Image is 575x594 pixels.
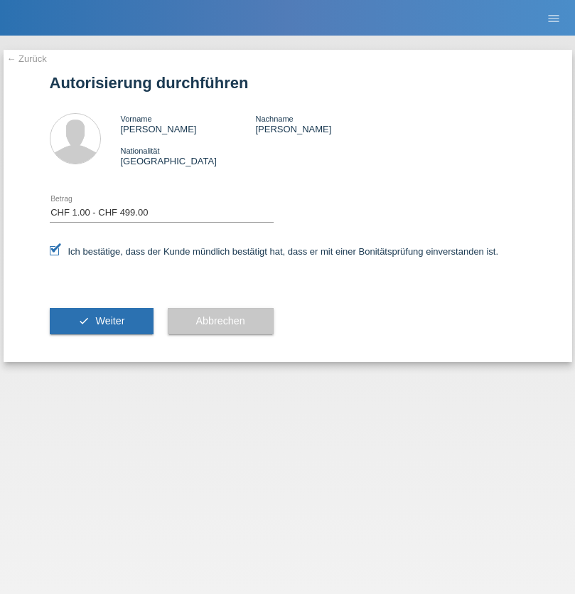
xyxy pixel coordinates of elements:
[547,11,561,26] i: menu
[539,14,568,22] a: menu
[50,74,526,92] h1: Autorisierung durchführen
[121,145,256,166] div: [GEOGRAPHIC_DATA]
[78,315,90,327] i: check
[168,308,274,335] button: Abbrechen
[255,115,293,123] span: Nachname
[121,113,256,134] div: [PERSON_NAME]
[196,315,245,327] span: Abbrechen
[255,113,390,134] div: [PERSON_NAME]
[50,308,154,335] button: check Weiter
[121,147,160,155] span: Nationalität
[121,115,152,123] span: Vorname
[50,246,499,257] label: Ich bestätige, dass der Kunde mündlich bestätigt hat, dass er mit einer Bonitätsprüfung einversta...
[7,53,47,64] a: ← Zurück
[95,315,124,327] span: Weiter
